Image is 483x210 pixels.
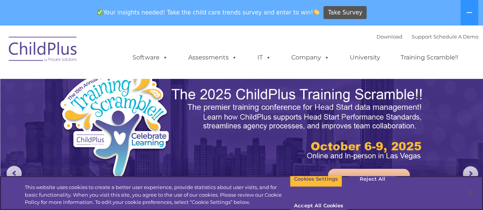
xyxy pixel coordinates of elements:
a: Company [284,50,337,65]
a: Learn More [328,169,410,190]
img: ✅ [97,9,103,15]
div: This website uses cookies to create a better user experience, provide statistics about user visit... [25,184,290,206]
img: ChildPlus by Procare Solutions [5,31,81,69]
a: Support [412,34,432,40]
a: University [342,50,388,65]
button: Cookies Settings [290,171,342,187]
a: Download [376,34,402,40]
img: 👏 [313,9,319,15]
a: IT [250,50,279,65]
font: | [376,34,478,40]
a: Software [125,50,176,65]
button: Close [462,184,479,201]
span: Your insights needed! Take the child care trends survey and enter to win! [94,5,323,20]
a: Schedule A Demo [433,34,478,40]
button: Reject All [349,171,396,187]
a: Assessments [181,50,245,65]
span: Last name [106,50,129,56]
span: Phone number [106,82,139,87]
span: Take Survey [328,6,362,19]
a: Training Scramble!! [393,50,466,65]
a: Take Survey [323,6,367,19]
